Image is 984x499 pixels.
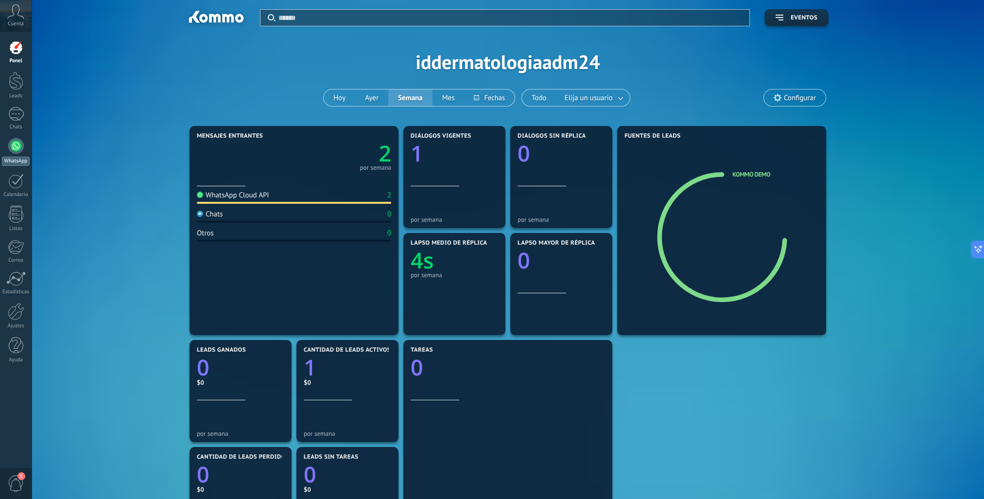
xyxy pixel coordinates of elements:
span: Diálogos vigentes [411,133,471,140]
span: Configurar [784,94,816,102]
div: 0 [387,210,391,219]
a: 1 [304,353,391,382]
div: Correo [2,257,30,264]
div: $0 [304,485,391,494]
span: Fuentes de leads [624,133,681,140]
span: Lapso medio de réplica [411,240,487,247]
div: Leads [2,93,30,99]
img: Chats [197,211,203,217]
div: $0 [197,485,284,494]
div: por semana [518,216,605,223]
button: Elija un usuario [556,89,630,106]
text: 0 [197,353,209,382]
text: 0 [518,139,530,168]
span: Cantidad de leads activos [304,347,391,354]
span: Eventos [791,15,817,21]
span: 1 [17,472,25,480]
div: Ajustes [2,323,30,329]
span: Cantidad de leads perdidos [197,454,289,461]
a: 0 [304,460,391,489]
a: 0 [197,460,284,489]
img: WhatsApp Cloud API [197,192,203,198]
span: Lapso mayor de réplica [518,240,595,247]
div: Ayuda [2,357,30,363]
text: 0 [518,246,530,275]
div: por semana [360,165,391,170]
button: Todo [522,89,556,106]
button: Mes [432,89,465,106]
text: 0 [304,460,316,489]
button: Eventos [764,9,829,26]
button: Ayer [355,89,388,106]
button: Semana [388,89,432,106]
span: Leads ganados [197,347,246,354]
div: por semana [304,430,391,437]
text: 0 [411,353,423,382]
span: Mensajes entrantes [197,133,263,140]
button: Fechas [464,89,514,106]
div: 0 [387,229,391,238]
span: Leads sin tareas [304,454,358,461]
text: 1 [411,139,423,168]
div: por semana [197,430,284,437]
div: por semana [411,271,498,279]
button: Hoy [324,89,355,106]
a: 0 [197,353,284,382]
div: $0 [197,378,284,387]
div: Listas [2,226,30,232]
div: Calendario [2,192,30,198]
div: Estadísticas [2,289,30,295]
span: Diálogos sin réplica [518,133,586,140]
text: 2 [379,139,391,168]
a: Kommo Demo [732,170,770,178]
text: 4s [411,246,434,275]
div: $0 [304,378,391,387]
div: WhatsApp [2,157,30,166]
text: 1 [304,353,316,382]
span: Tareas [411,347,433,354]
a: 2 [294,139,391,168]
div: 2 [387,191,391,200]
text: 0 [197,460,209,489]
div: WhatsApp Cloud API [197,191,269,200]
div: por semana [411,216,498,223]
div: Panel [2,58,30,64]
span: Cuenta [8,21,24,27]
a: 0 [411,353,605,382]
span: Elija un usuario [563,91,615,105]
div: Chats [197,210,223,219]
div: Otros [197,229,214,238]
div: Chats [2,124,30,130]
